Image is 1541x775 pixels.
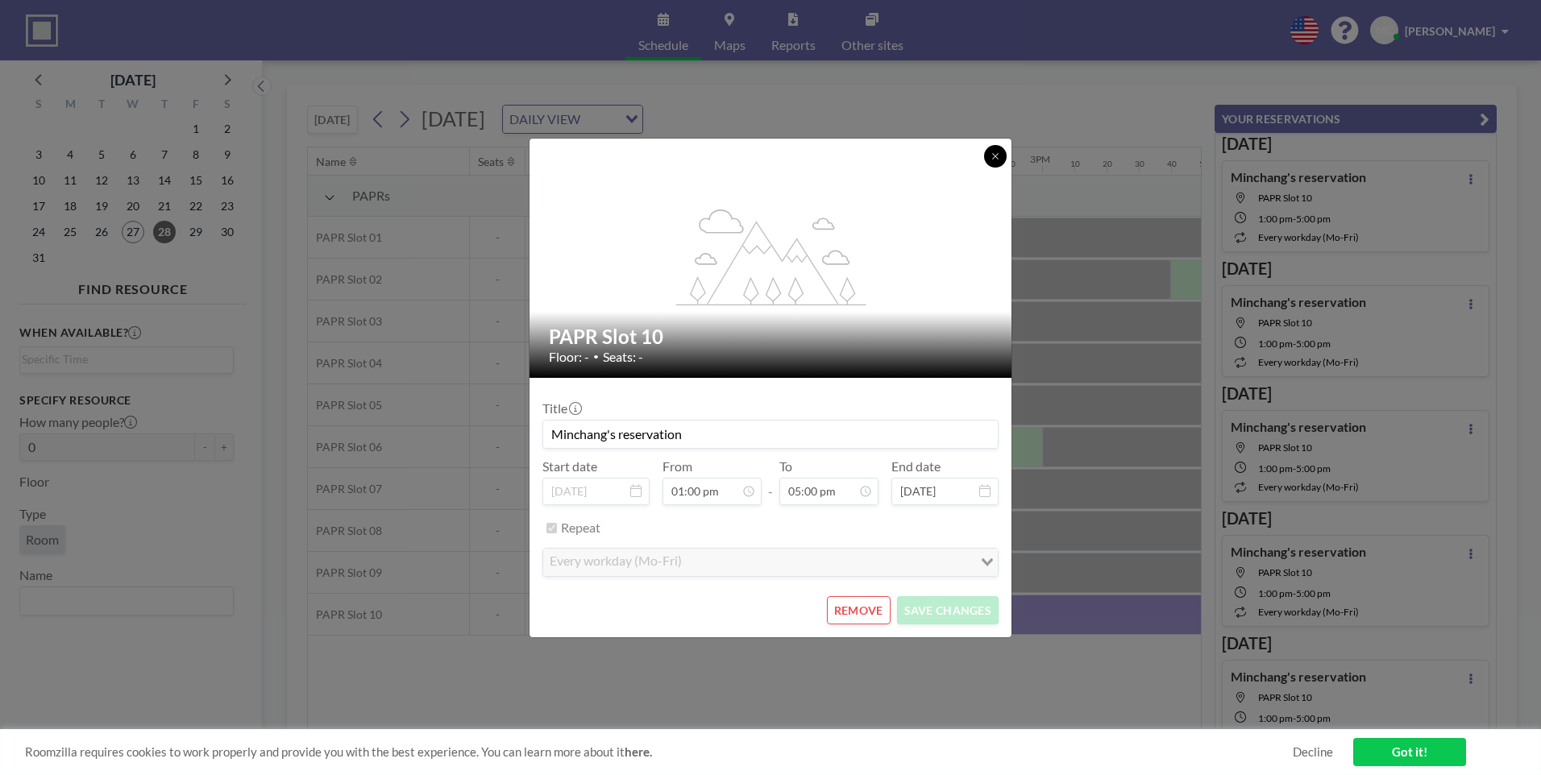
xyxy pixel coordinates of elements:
span: Seats: - [603,349,643,365]
button: REMOVE [827,596,891,624]
label: To [779,458,792,475]
span: Roomzilla requires cookies to work properly and provide you with the best experience. You can lea... [25,744,1293,760]
label: Title [542,400,580,417]
a: Got it! [1353,738,1466,766]
span: Floor: - [549,349,589,365]
span: - [768,464,773,499]
h2: PAPR Slot 10 [549,325,994,349]
span: • [593,350,599,363]
a: Decline [1293,744,1333,760]
label: Start date [542,458,597,475]
button: SAVE CHANGES [897,596,999,624]
input: Search for option [687,552,971,573]
div: Search for option [543,549,998,576]
span: every workday (Mo-Fri) [546,552,685,573]
label: From [663,458,692,475]
label: Repeat [561,520,600,536]
a: here. [625,744,652,759]
g: flex-grow: 1.2; [676,208,866,305]
input: (No title) [543,421,998,448]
